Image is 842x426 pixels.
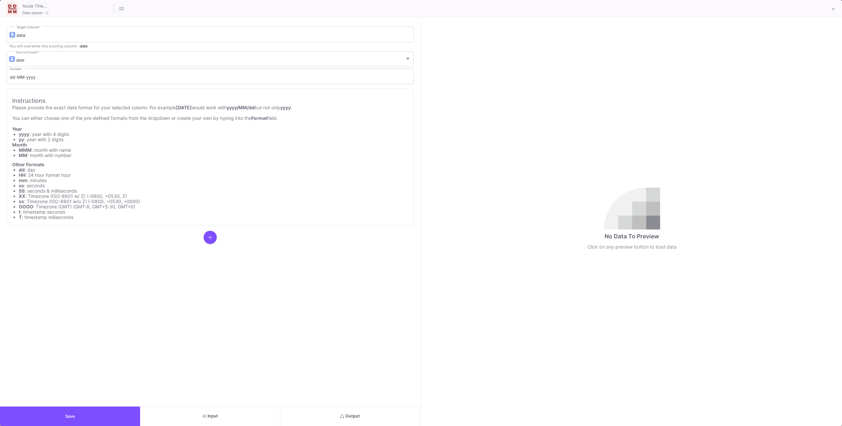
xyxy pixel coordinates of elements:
li: : minutes [19,178,408,183]
span: Date parser [22,10,43,15]
b: XX [19,193,25,199]
li: : year with 2 digits [19,137,408,142]
b: Year [12,126,22,132]
li: : Timezone (ISO-8601 w/o Z) (-0800, +0530, +0000) [19,199,408,204]
button: Output [280,407,420,426]
b: MM [19,152,27,158]
p: You will overwrite this existing column - [7,43,414,49]
li: : seconds [19,183,408,188]
b: Month [12,142,27,147]
li: : Timezone (GMT) (GMT-8, GMT+5:30, GMT+0) [19,204,408,209]
img: no-data.svg [604,188,660,229]
span: date [16,58,24,63]
li: : year with 4 digits [19,132,408,137]
b: [DATE] [176,105,192,110]
b: OOOO [19,204,33,209]
button: Input [140,407,280,426]
b: xx [19,199,24,204]
b: HH [19,172,25,178]
b: Format [251,115,267,121]
b: MMM [19,147,32,153]
img: date-parser.svg [8,5,17,13]
li: : month with name [19,147,408,153]
b: yy [19,137,24,142]
li: : month with number [19,153,408,158]
b: SS [19,188,25,194]
b: t [19,209,20,215]
li: : timestamp seconds [19,209,408,215]
li: : Timezone (ISO-8601 w/ Z) (-0800, +0530, Z) [19,194,408,199]
b: mm [19,177,27,183]
li: : day [19,167,408,173]
b: yyyy [19,131,29,137]
b: yyyy/MM/dd [227,105,255,110]
b: Other Formats [12,162,44,167]
b: yyyy [280,105,291,110]
input: Node Title... [21,1,113,10]
li: : seconds & milliseconds [19,188,408,194]
span: Output [340,413,360,418]
b: dd [19,167,25,173]
span: Input [202,413,218,418]
li: : 24 hour format hour [19,173,408,178]
button: Hotkeys List [115,2,128,15]
span: date [80,44,88,48]
b: ss [19,183,24,188]
span: Save [65,414,75,419]
span: Instructions [12,97,45,104]
b: T [19,214,22,220]
div: No Data To Preview [605,232,659,241]
div: Click on any preview button to load data [587,243,677,251]
li: : timestamp miliseconds [19,215,408,220]
p: Please provide the exact date format for your selected column. For example would work with but no... [12,105,408,121]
